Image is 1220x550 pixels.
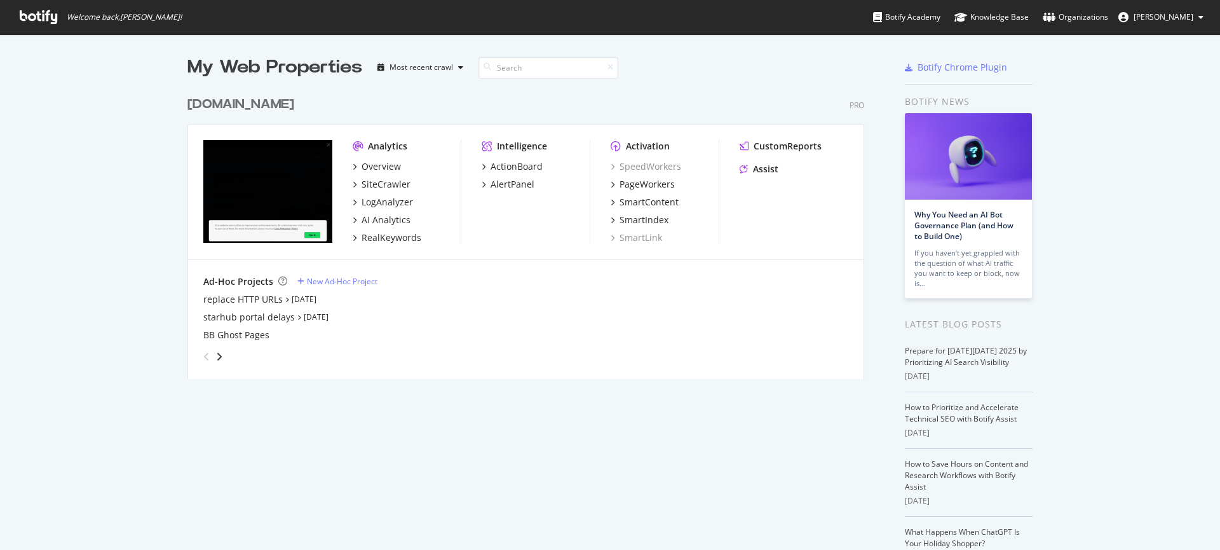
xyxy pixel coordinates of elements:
div: SiteCrawler [362,178,410,191]
div: If you haven’t yet grappled with the question of what AI traffic you want to keep or block, now is… [914,248,1022,289]
div: CustomReports [754,140,822,153]
div: [DATE] [905,427,1033,439]
div: ActionBoard [491,160,543,173]
div: My Web Properties [187,55,362,80]
a: SmartContent [611,196,679,209]
div: RealKeywords [362,231,421,244]
div: LogAnalyzer [362,196,413,209]
div: Intelligence [497,140,547,153]
div: angle-right [215,350,224,363]
span: Keith Ang [1134,11,1193,22]
div: [DATE] [905,495,1033,507]
a: SiteCrawler [353,178,410,191]
a: AI Analytics [353,214,410,226]
div: grid [187,80,874,379]
a: SmartIndex [611,214,668,226]
div: Activation [626,140,670,153]
div: Ad-Hoc Projects [203,275,273,288]
a: How to Save Hours on Content and Research Workflows with Botify Assist [905,458,1028,492]
a: What Happens When ChatGPT Is Your Holiday Shopper? [905,526,1020,549]
a: starhub portal delays [203,311,295,324]
div: Knowledge Base [954,11,1029,24]
a: AlertPanel [482,178,534,191]
div: Latest Blog Posts [905,317,1033,331]
a: Assist [740,163,778,175]
div: [DOMAIN_NAME] [187,95,294,114]
a: Why You Need an AI Bot Governance Plan (and How to Build One) [914,209,1013,242]
div: AI Analytics [362,214,410,226]
a: replace HTTP URLs [203,293,283,306]
a: SmartLink [611,231,662,244]
a: How to Prioritize and Accelerate Technical SEO with Botify Assist [905,402,1019,424]
img: starhub.com [203,140,332,243]
a: New Ad-Hoc Project [297,276,377,287]
span: Welcome back, [PERSON_NAME] ! [67,12,182,22]
button: Most recent crawl [372,57,468,78]
a: LogAnalyzer [353,196,413,209]
a: Botify Chrome Plugin [905,61,1007,74]
img: Why You Need an AI Bot Governance Plan (and How to Build One) [905,113,1032,200]
a: BB Ghost Pages [203,329,269,341]
a: ActionBoard [482,160,543,173]
div: Overview [362,160,401,173]
a: CustomReports [740,140,822,153]
button: [PERSON_NAME] [1108,7,1214,27]
div: SmartIndex [620,214,668,226]
div: SmartContent [620,196,679,209]
div: Organizations [1043,11,1108,24]
div: angle-left [198,347,215,367]
div: Assist [753,163,778,175]
div: Analytics [368,140,407,153]
div: AlertPanel [491,178,534,191]
div: Pro [850,100,864,111]
div: Botify news [905,95,1033,109]
div: [DATE] [905,371,1033,382]
div: Botify Chrome Plugin [918,61,1007,74]
a: SpeedWorkers [611,160,681,173]
div: Botify Academy [873,11,940,24]
div: New Ad-Hoc Project [307,276,377,287]
a: [DOMAIN_NAME] [187,95,299,114]
input: Search [478,57,618,79]
a: Overview [353,160,401,173]
a: RealKeywords [353,231,421,244]
a: [DATE] [304,312,329,322]
div: Most recent crawl [390,64,453,71]
div: PageWorkers [620,178,675,191]
a: [DATE] [292,294,316,305]
a: Prepare for [DATE][DATE] 2025 by Prioritizing AI Search Visibility [905,345,1027,368]
a: PageWorkers [611,178,675,191]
